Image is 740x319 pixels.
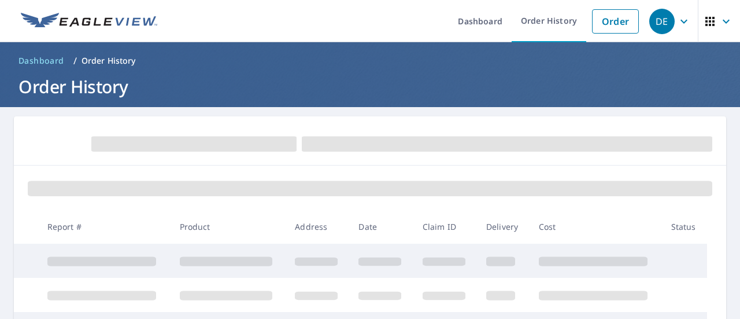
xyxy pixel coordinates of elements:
a: Dashboard [14,52,69,70]
th: Product [171,210,286,244]
th: Status [662,210,707,244]
div: DE [649,9,675,34]
img: EV Logo [21,13,157,30]
a: Order [592,9,639,34]
span: Dashboard [18,55,64,67]
li: / [73,54,77,68]
h1: Order History [14,75,726,98]
nav: breadcrumb [14,52,726,70]
th: Cost [530,210,662,244]
p: Order History [82,55,136,67]
th: Delivery [477,210,530,244]
th: Report # [38,210,171,244]
th: Date [349,210,413,244]
th: Claim ID [413,210,477,244]
th: Address [286,210,349,244]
